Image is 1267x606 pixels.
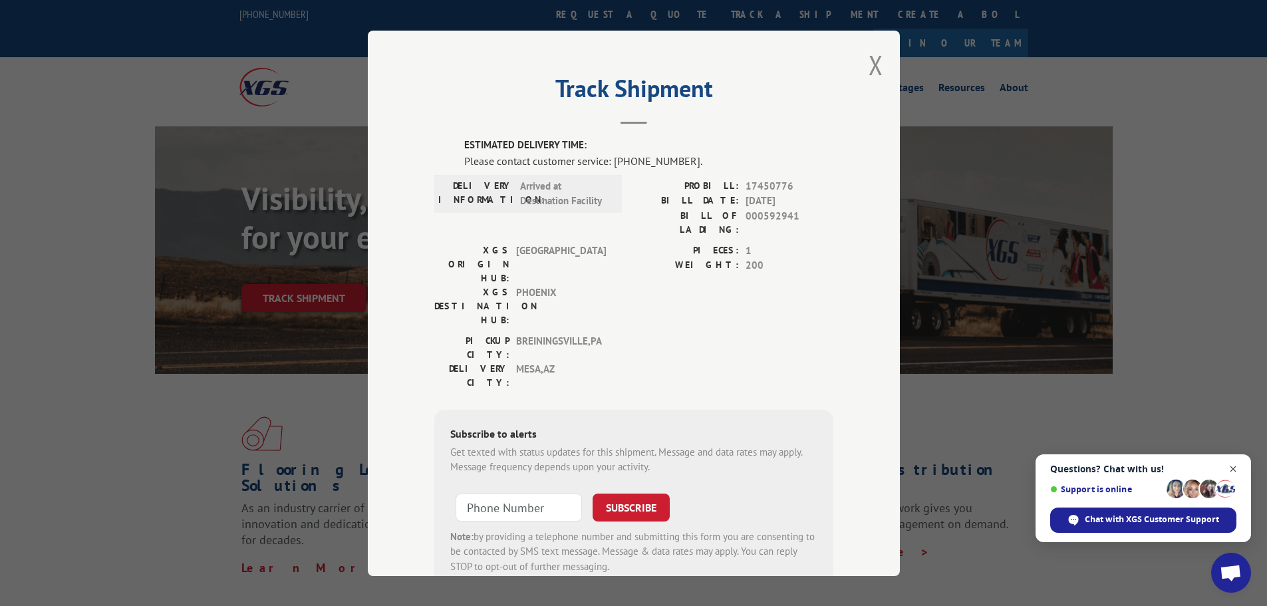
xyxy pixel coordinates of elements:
[434,361,509,389] label: DELIVERY CITY:
[746,208,833,236] span: 000592941
[746,243,833,258] span: 1
[746,258,833,273] span: 200
[464,152,833,168] div: Please contact customer service: [PHONE_NUMBER].
[450,530,474,542] strong: Note:
[1050,464,1236,474] span: Questions? Chat with us!
[1050,508,1236,533] div: Chat with XGS Customer Support
[434,333,509,361] label: PICKUP CITY:
[634,243,739,258] label: PIECES:
[1050,484,1162,494] span: Support is online
[634,258,739,273] label: WEIGHT:
[516,361,606,389] span: MESA , AZ
[746,178,833,194] span: 17450776
[1211,553,1251,593] div: Open chat
[634,194,739,209] label: BILL DATE:
[593,493,670,521] button: SUBSCRIBE
[456,493,582,521] input: Phone Number
[516,243,606,285] span: [GEOGRAPHIC_DATA]
[438,178,513,208] label: DELIVERY INFORMATION:
[434,79,833,104] h2: Track Shipment
[634,178,739,194] label: PROBILL:
[516,285,606,327] span: PHOENIX
[1225,461,1242,478] span: Close chat
[869,47,883,82] button: Close modal
[450,425,817,444] div: Subscribe to alerts
[434,285,509,327] label: XGS DESTINATION HUB:
[434,243,509,285] label: XGS ORIGIN HUB:
[634,208,739,236] label: BILL OF LADING:
[520,178,610,208] span: Arrived at Destination Facility
[450,444,817,474] div: Get texted with status updates for this shipment. Message and data rates may apply. Message frequ...
[746,194,833,209] span: [DATE]
[516,333,606,361] span: BREININGSVILLE , PA
[464,138,833,153] label: ESTIMATED DELIVERY TIME:
[450,529,817,574] div: by providing a telephone number and submitting this form you are consenting to be contacted by SM...
[1085,514,1219,526] span: Chat with XGS Customer Support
